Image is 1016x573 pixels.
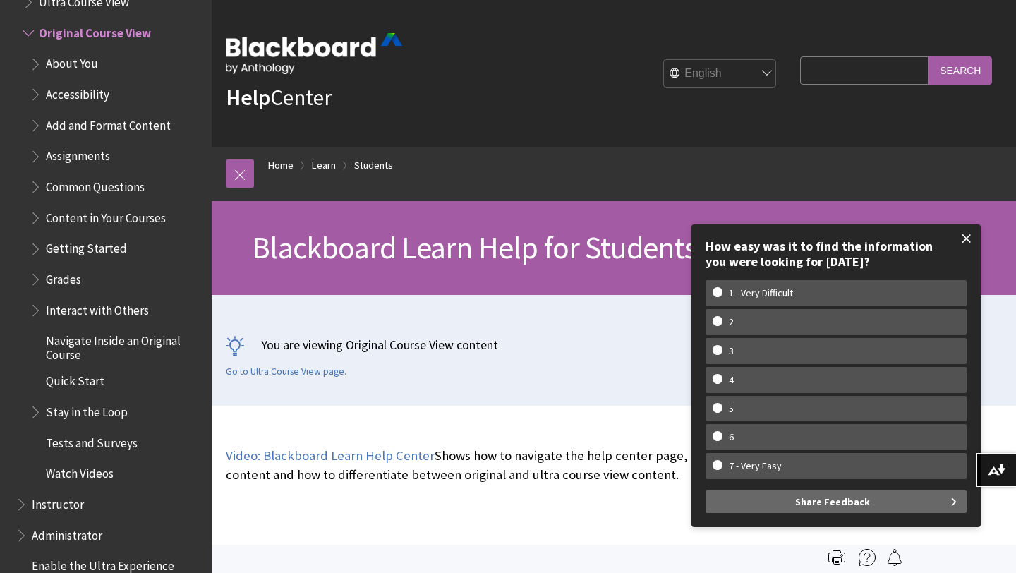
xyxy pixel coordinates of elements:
[46,462,114,481] span: Watch Videos
[46,370,104,389] span: Quick Start
[46,83,109,102] span: Accessibility
[46,431,138,450] span: Tests and Surveys
[713,316,750,328] w-span: 2
[46,237,127,256] span: Getting Started
[929,56,992,84] input: Search
[46,400,128,419] span: Stay in the Loop
[32,493,84,512] span: Instructor
[795,490,870,513] span: Share Feedback
[46,267,81,286] span: Grades
[706,239,967,269] div: How easy was it to find the information you were looking for [DATE]?
[312,157,336,174] a: Learn
[226,83,270,111] strong: Help
[226,33,402,74] img: Blackboard by Anthology
[354,157,393,174] a: Students
[46,329,202,362] span: Navigate Inside an Original Course
[713,374,750,386] w-span: 4
[226,366,346,378] a: Go to Ultra Course View page.
[713,345,750,357] w-span: 3
[46,175,145,194] span: Common Questions
[713,460,798,472] w-span: 7 - Very Easy
[664,60,777,88] select: Site Language Selector
[859,549,876,566] img: More help
[46,298,149,318] span: Interact with Others
[39,21,151,40] span: Original Course View
[828,549,845,566] img: Print
[226,447,435,464] a: Video: Blackboard Learn Help Center
[706,490,967,513] button: Share Feedback
[46,145,110,164] span: Assignments
[226,336,1002,354] p: You are viewing Original Course View content
[46,52,98,71] span: About You
[46,114,171,133] span: Add and Format Content
[713,287,809,299] w-span: 1 - Very Difficult
[46,206,166,225] span: Content in Your Courses
[252,228,975,267] span: Blackboard Learn Help for Students - Original Course View
[226,447,793,483] p: Shows how to navigate the help center page, how to search for content and how to differentiate be...
[32,524,102,543] span: Administrator
[886,549,903,566] img: Follow this page
[268,157,294,174] a: Home
[713,403,750,415] w-span: 5
[713,431,750,443] w-span: 6
[226,83,332,111] a: HelpCenter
